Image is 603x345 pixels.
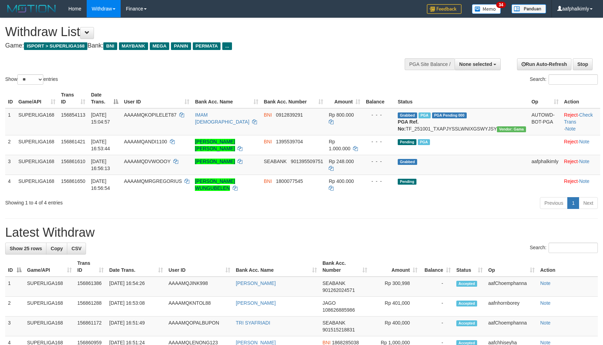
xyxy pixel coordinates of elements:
td: 156861172 [75,317,106,336]
span: Accepted [456,301,477,306]
td: [DATE] 16:51:49 [106,317,166,336]
a: Show 25 rows [5,243,46,254]
span: ISPORT > SUPERLIGA168 [24,42,87,50]
th: Bank Acc. Name: activate to sort column ascending [192,89,261,108]
span: 156861421 [61,139,85,144]
td: SUPERLIGA168 [16,135,58,155]
span: Marked by aafchhiseyha [418,139,430,145]
th: User ID: activate to sort column ascending [121,89,192,108]
button: None selected [455,58,501,70]
span: 156861650 [61,178,85,184]
span: Copy 1800077545 to clipboard [276,178,303,184]
th: Date Trans.: activate to sort column ascending [106,257,166,277]
a: Reject [564,112,578,118]
label: Search: [530,243,598,253]
a: Note [579,178,589,184]
span: PANIN [171,42,191,50]
span: SEABANK [322,280,345,286]
span: Rp 400.000 [329,178,354,184]
td: - [420,317,454,336]
th: ID [5,89,16,108]
span: Copy 901395509751 to clipboard [291,159,323,164]
th: Op: activate to sort column ascending [485,257,537,277]
span: 156854113 [61,112,85,118]
a: [PERSON_NAME] WUNGUBELEN [195,178,235,191]
span: AAAAMQMRGREGORIUS [124,178,182,184]
td: 1 [5,108,16,135]
a: TRI SYAFRIADI [236,320,270,326]
select: Showentries [17,74,43,85]
td: AAAAMQKNTOL88 [166,297,233,317]
span: Pending [398,179,416,185]
a: Run Auto-Refresh [517,58,571,70]
td: Rp 300,998 [370,277,420,297]
span: Copy 108626885986 to clipboard [322,307,355,313]
span: [DATE] 16:53:44 [91,139,110,151]
span: Vendor URL: https://trx31.1velocity.biz [497,126,526,132]
span: [DATE] 15:04:57 [91,112,110,125]
a: Reject [564,178,578,184]
th: Bank Acc. Number: activate to sort column ascending [261,89,326,108]
span: 34 [496,2,506,8]
td: 2 [5,297,24,317]
span: Copy 1395539704 to clipboard [276,139,303,144]
th: Amount: activate to sort column ascending [370,257,420,277]
a: Note [540,320,551,326]
img: panduan.png [511,4,546,14]
span: Marked by aafchhiseyha [419,112,431,118]
th: Trans ID: activate to sort column ascending [58,89,88,108]
span: Rp 248.000 [329,159,354,164]
span: Copy 901262024571 to clipboard [322,287,355,293]
a: Copy [46,243,67,254]
a: [PERSON_NAME] [PERSON_NAME] [195,139,235,151]
span: BNI [264,139,272,144]
th: Date Trans.: activate to sort column descending [88,89,121,108]
span: Rp 800.000 [329,112,354,118]
th: Status [395,89,529,108]
input: Search: [549,243,598,253]
td: · · [561,108,600,135]
img: Button%20Memo.svg [472,4,501,14]
td: SUPERLIGA168 [24,277,75,297]
span: Copy 0912839291 to clipboard [276,112,303,118]
span: MAYBANK [119,42,148,50]
th: Trans ID: activate to sort column ascending [75,257,106,277]
th: Bank Acc. Number: activate to sort column ascending [320,257,370,277]
td: 2 [5,135,16,155]
span: 156861610 [61,159,85,164]
div: - - - [366,111,392,118]
th: ID: activate to sort column descending [5,257,24,277]
a: Note [565,126,576,132]
td: SUPERLIGA168 [24,297,75,317]
td: SUPERLIGA168 [16,175,58,194]
span: BNI [103,42,117,50]
a: Note [540,280,551,286]
th: Balance: activate to sort column ascending [420,257,454,277]
a: 1 [567,197,579,209]
td: 3 [5,317,24,336]
td: SUPERLIGA168 [16,155,58,175]
td: AAAAMQJINK998 [166,277,233,297]
td: AAAAMQOPALBUPON [166,317,233,336]
h4: Game: Bank: [5,42,395,49]
td: · [561,135,600,155]
td: · [561,175,600,194]
a: Note [579,139,589,144]
td: aafnhornborey [485,297,537,317]
span: BNI [264,178,272,184]
td: [DATE] 16:53:08 [106,297,166,317]
th: User ID: activate to sort column ascending [166,257,233,277]
a: [PERSON_NAME] [236,300,276,306]
th: Action [537,257,598,277]
span: Grabbed [398,112,417,118]
td: aafChoemphanna [485,317,537,336]
span: None selected [459,61,492,67]
th: Op: activate to sort column ascending [529,89,561,108]
th: Game/API: activate to sort column ascending [24,257,75,277]
td: TF_251001_TXAPJYSSLWNIXGSWYJSY [395,108,529,135]
span: MEGA [150,42,170,50]
span: AAAAMQKOPILELET87 [124,112,176,118]
td: SUPERLIGA168 [24,317,75,336]
td: - [420,277,454,297]
span: PGA Pending [432,112,467,118]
